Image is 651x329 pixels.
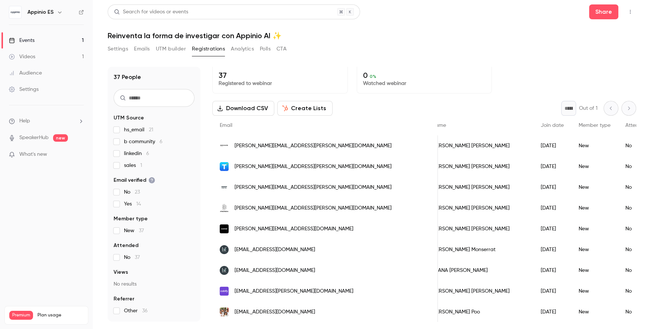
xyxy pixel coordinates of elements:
[424,239,533,260] div: [PERSON_NAME] Monserrat
[114,177,155,184] span: Email verified
[192,43,225,55] button: Registrations
[571,239,618,260] div: New
[260,43,271,55] button: Polls
[9,53,35,60] div: Videos
[114,269,128,276] span: Views
[212,101,274,116] button: Download CSV
[114,215,148,223] span: Member type
[124,307,148,315] span: Other
[235,246,315,254] span: [EMAIL_ADDRESS][DOMAIN_NAME]
[533,198,571,218] div: [DATE]
[424,156,533,177] div: [PERSON_NAME] [PERSON_NAME]
[235,163,392,171] span: [PERSON_NAME][EMAIL_ADDRESS][PERSON_NAME][DOMAIN_NAME]
[53,134,68,142] span: new
[363,71,486,80] p: 0
[533,239,571,260] div: [DATE]
[114,280,194,288] p: No results
[124,200,141,208] span: Yes
[140,163,142,168] span: 1
[533,177,571,198] div: [DATE]
[160,139,163,144] span: 6
[533,135,571,156] div: [DATE]
[124,188,140,196] span: No
[533,260,571,281] div: [DATE]
[579,123,611,128] span: Member type
[571,135,618,156] div: New
[533,302,571,322] div: [DATE]
[424,218,533,239] div: [PERSON_NAME] [PERSON_NAME]
[108,43,128,55] button: Settings
[135,255,140,260] span: 37
[19,117,30,125] span: Help
[114,114,144,122] span: UTM Source
[136,201,141,207] span: 14
[124,138,163,145] span: b community
[235,225,353,233] span: [PERSON_NAME][EMAIL_ADDRESS][DOMAIN_NAME]
[571,177,618,198] div: New
[124,126,153,134] span: hs_email
[424,177,533,198] div: [PERSON_NAME] [PERSON_NAME]
[142,308,148,313] span: 36
[139,228,144,233] span: 37
[571,218,618,239] div: New
[124,227,144,234] span: New
[219,71,341,80] p: 37
[277,101,333,116] button: Create Lists
[571,156,618,177] div: New
[235,267,315,274] span: [EMAIL_ADDRESS][DOMAIN_NAME]
[589,4,618,19] button: Share
[134,43,150,55] button: Emails
[571,281,618,302] div: New
[220,123,232,128] span: Email
[9,86,39,93] div: Settings
[19,134,49,142] a: SpeakerHub
[27,9,54,16] h6: Appinio ES
[220,162,229,171] img: toluna.com
[533,218,571,239] div: [DATE]
[571,302,618,322] div: New
[220,266,229,275] img: hotelesbf.com
[220,245,229,254] img: hotelesbf.com
[432,123,446,128] span: Name
[37,312,84,318] span: Plan usage
[533,281,571,302] div: [DATE]
[108,31,636,40] h1: Reinventa la forma de investigar con Appinio AI ✨
[424,260,533,281] div: ILEANA [PERSON_NAME]
[114,73,141,82] h1: 37 People
[235,287,353,295] span: [EMAIL_ADDRESS][PERSON_NAME][DOMAIN_NAME]
[124,150,149,157] span: linkedin
[424,281,533,302] div: [PERSON_NAME] [PERSON_NAME]
[9,6,21,18] img: Appinio ES
[149,127,153,132] span: 21
[9,69,42,77] div: Audience
[625,123,648,128] span: Attended
[571,198,618,218] div: New
[277,43,287,55] button: CTA
[19,151,47,158] span: What's new
[9,37,35,44] div: Events
[231,43,254,55] button: Analytics
[114,114,194,315] section: facet-groups
[9,117,84,125] li: help-dropdown-opener
[370,74,376,79] span: 0 %
[220,287,229,296] img: cabify.com
[424,198,533,218] div: [PERSON_NAME] [PERSON_NAME]
[533,156,571,177] div: [DATE]
[571,260,618,281] div: New
[146,151,149,156] span: 6
[114,295,134,303] span: Referrer
[424,135,533,156] div: [PERSON_NAME] [PERSON_NAME]
[9,311,33,320] span: Premium
[124,254,140,261] span: No
[235,142,392,150] span: [PERSON_NAME][EMAIL_ADDRESS][PERSON_NAME][DOMAIN_NAME]
[424,302,533,322] div: [PERSON_NAME] Poo
[579,105,598,112] p: Out of 1
[541,123,564,128] span: Join date
[235,308,315,316] span: [EMAIL_ADDRESS][DOMAIN_NAME]
[220,224,229,233] img: kantar.com
[114,242,138,249] span: Attended
[124,162,142,169] span: sales
[220,307,229,316] img: traspatiomaya.org
[220,204,229,213] img: atresmedia.com
[135,190,140,195] span: 23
